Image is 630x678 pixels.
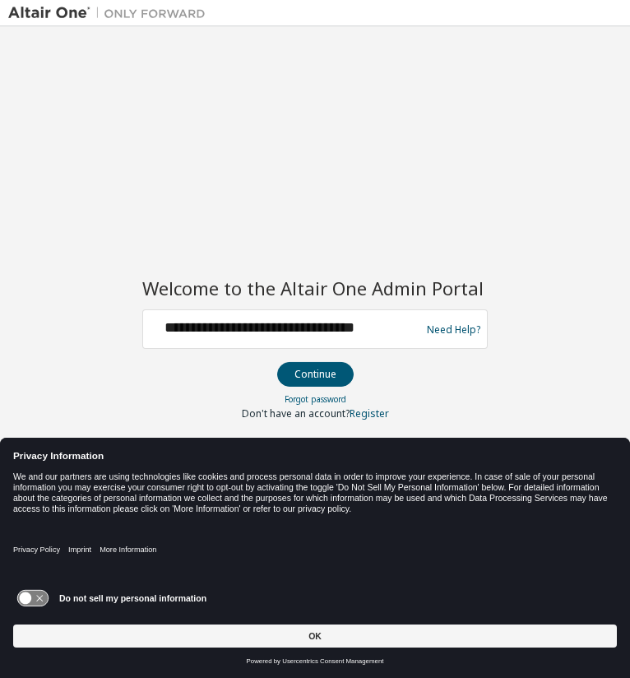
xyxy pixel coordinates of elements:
[242,406,350,420] span: Don't have an account?
[277,362,354,387] button: Continue
[285,393,346,405] a: Forgot password
[8,5,214,21] img: Altair One
[142,276,488,300] h2: Welcome to the Altair One Admin Portal
[427,329,480,330] a: Need Help?
[350,406,389,420] a: Register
